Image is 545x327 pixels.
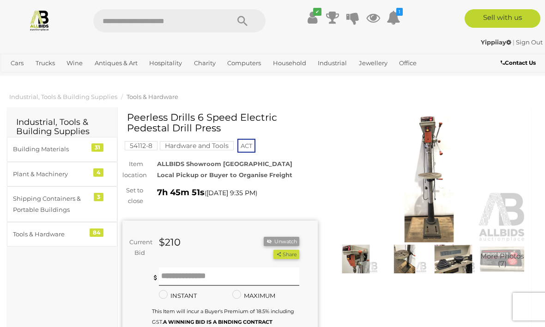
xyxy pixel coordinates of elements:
[152,308,294,325] small: This Item will incur a Buyer's Premium of 18.5% including GST.
[190,56,219,71] a: Charity
[382,245,427,273] img: Peerless Drills 6 Speed Electric Pedestal Drill Press
[513,38,515,46] span: |
[7,71,33,86] a: Sports
[159,290,197,301] label: INSTANT
[29,9,50,31] img: Allbids.com.au
[264,237,299,247] li: Unwatch this item
[237,139,255,153] span: ACT
[125,142,157,149] a: 54112-8
[63,56,86,71] a: Wine
[125,141,157,150] mark: 54112-8
[264,237,299,247] button: Unwatch
[157,160,292,167] strong: ALLBIDS Showroom [GEOGRAPHIC_DATA]
[355,56,391,71] a: Jewellery
[481,38,511,46] strong: Yippiiay
[465,9,540,28] a: Sell with us
[7,137,117,161] a: Building Materials 31
[13,144,89,154] div: Building Materials
[269,56,310,71] a: Household
[501,59,536,66] b: Contact Us
[273,250,299,259] button: Share
[13,169,89,179] div: Plant & Machinery
[115,159,150,180] div: Item location
[13,229,89,240] div: Tools & Hardware
[145,56,186,71] a: Hospitality
[480,252,524,267] span: More Photos (7)
[7,222,117,247] a: Tools & Hardware 84
[93,168,103,177] div: 4
[160,142,234,149] a: Hardware and Tools
[396,8,403,16] i: 1
[501,58,538,68] a: Contact Us
[13,193,89,215] div: Shipping Containers & Portable Buildings
[219,9,266,32] button: Search
[232,290,275,301] label: MAXIMUM
[9,93,117,100] a: Industrial, Tools & Building Supplies
[481,38,513,46] a: Yippiiay
[38,71,111,86] a: [GEOGRAPHIC_DATA]
[160,141,234,150] mark: Hardware and Tools
[91,143,103,152] div: 31
[205,189,257,197] span: ( )
[127,93,178,100] a: Tools & Hardware
[334,245,378,273] img: Peerless Drills 6 Speed Electric Pedestal Drill Press
[480,245,524,273] a: More Photos(7)
[7,186,117,222] a: Shipping Containers & Portable Buildings 3
[115,185,150,207] div: Set to close
[7,56,27,71] a: Cars
[91,56,141,71] a: Antiques & Art
[127,112,315,133] h1: Peerless Drills 6 Speed Electric Pedestal Drill Press
[313,8,321,16] i: ✔
[332,117,527,242] img: Peerless Drills 6 Speed Electric Pedestal Drill Press
[305,9,319,26] a: ✔
[206,189,255,197] span: [DATE] 9:35 PM
[7,162,117,186] a: Plant & Machinery 4
[32,56,59,71] a: Trucks
[122,237,152,259] div: Current Bid
[387,9,400,26] a: 1
[157,187,205,197] strong: 7h 45m 51s
[395,56,420,71] a: Office
[224,56,265,71] a: Computers
[163,319,272,325] b: A WINNING BID IS A BINDING CONTRACT
[159,236,181,248] strong: $210
[314,56,351,71] a: Industrial
[516,38,543,46] a: Sign Out
[94,193,103,201] div: 3
[157,171,292,179] strong: Local Pickup or Buyer to Organise Freight
[16,118,108,136] h2: Industrial, Tools & Building Supplies
[431,245,476,273] img: Peerless Drills 6 Speed Electric Pedestal Drill Press
[480,245,524,273] img: Peerless Drills 6 Speed Electric Pedestal Drill Press
[90,228,103,237] div: 84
